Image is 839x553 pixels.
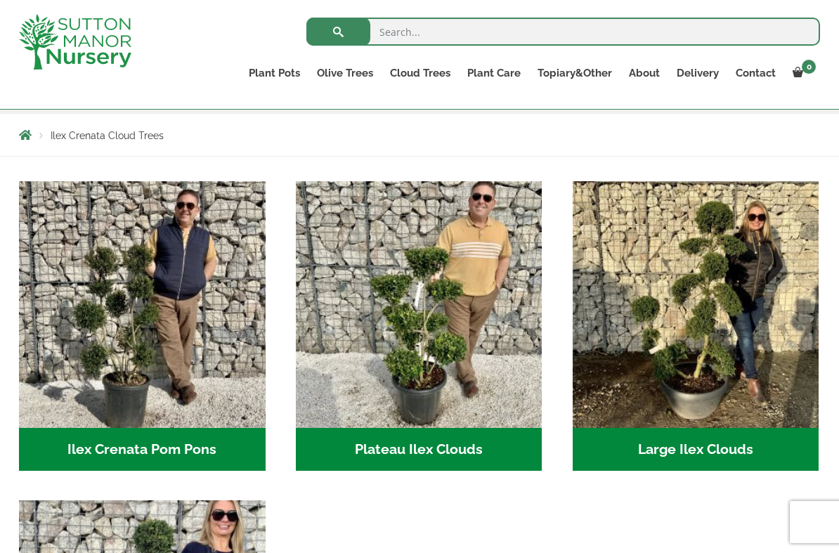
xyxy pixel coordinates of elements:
[19,181,266,471] a: Visit product category Ilex Crenata Pom Pons
[802,60,816,74] span: 0
[296,181,542,428] img: Plateau Ilex Clouds
[459,63,529,83] a: Plant Care
[573,428,819,471] h2: Large Ilex Clouds
[784,63,820,83] a: 0
[240,63,308,83] a: Plant Pots
[529,63,620,83] a: Topiary&Other
[727,63,784,83] a: Contact
[19,428,266,471] h2: Ilex Crenata Pom Pons
[19,14,131,70] img: logo
[308,63,382,83] a: Olive Trees
[382,63,459,83] a: Cloud Trees
[620,63,668,83] a: About
[306,18,820,46] input: Search...
[19,129,820,141] nav: Breadcrumbs
[296,181,542,471] a: Visit product category Plateau Ilex Clouds
[51,130,164,141] span: Ilex Crenata Cloud Trees
[573,181,819,471] a: Visit product category Large Ilex Clouds
[19,181,266,428] img: Ilex Crenata Pom Pons
[668,63,727,83] a: Delivery
[296,428,542,471] h2: Plateau Ilex Clouds
[573,181,819,428] img: Large Ilex Clouds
